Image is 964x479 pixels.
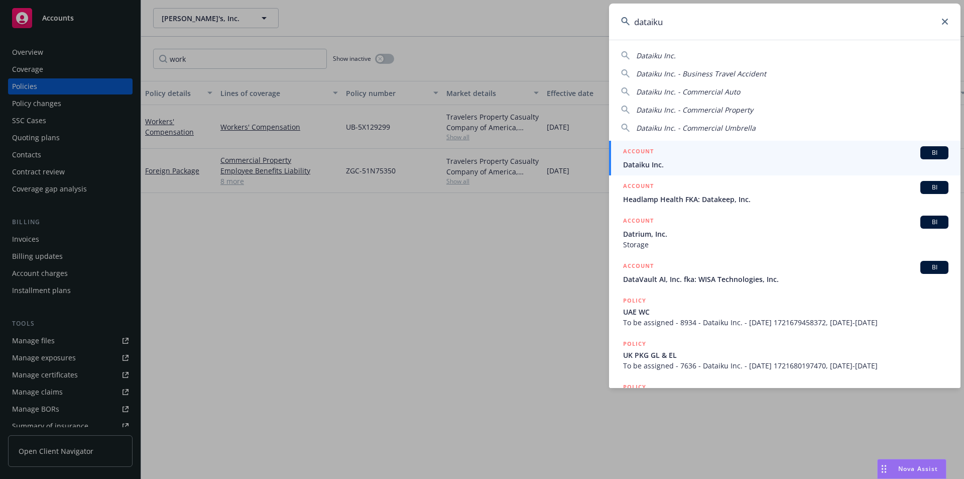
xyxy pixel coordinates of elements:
span: To be assigned - 8934 - Dataiku Inc. - [DATE] 1721679458372, [DATE]-[DATE] [623,317,948,328]
a: POLICYUK PKG GL & ELTo be assigned - 7636 - Dataiku Inc. - [DATE] 1721680197470, [DATE]-[DATE] [609,333,960,376]
span: UAE WC [623,307,948,317]
h5: POLICY [623,296,646,306]
div: Drag to move [878,459,890,478]
span: UK PKG GL & EL [623,350,948,360]
a: ACCOUNTBIDataVault AI, Inc. fka: WISA Technologies, Inc. [609,255,960,290]
h5: ACCOUNT [623,216,654,228]
span: BI [924,148,944,157]
span: BI [924,263,944,272]
span: Dataiku Inc. - Business Travel Accident [636,69,766,78]
span: Dataiku Inc. - Commercial Umbrella [636,123,756,133]
span: Nova Assist [898,464,938,473]
span: Headlamp Health FKA: Datakeep, Inc. [623,194,948,205]
span: To be assigned - 7636 - Dataiku Inc. - [DATE] 1721680197470, [DATE]-[DATE] [623,360,948,371]
h5: ACCOUNT [623,146,654,158]
h5: ACCOUNT [623,181,654,193]
button: Nova Assist [877,459,946,479]
input: Search... [609,4,960,40]
a: ACCOUNTBIDataiku Inc. [609,141,960,175]
a: ACCOUNTBIHeadlamp Health FKA: Datakeep, Inc. [609,175,960,210]
span: Dataiku Inc. [636,51,676,60]
a: POLICY [609,376,960,420]
span: Dataiku Inc. - Commercial Auto [636,87,740,97]
span: Storage [623,239,948,250]
span: BI [924,218,944,227]
a: POLICYUAE WCTo be assigned - 8934 - Dataiku Inc. - [DATE] 1721679458372, [DATE]-[DATE] [609,290,960,333]
h5: POLICY [623,382,646,392]
a: ACCOUNTBIDatrium, Inc.Storage [609,210,960,255]
span: Dataiku Inc. [623,159,948,170]
h5: POLICY [623,339,646,349]
span: Dataiku Inc. - Commercial Property [636,105,753,115]
span: BI [924,183,944,192]
span: DataVault AI, Inc. fka: WISA Technologies, Inc. [623,274,948,284]
h5: ACCOUNT [623,261,654,273]
span: Datrium, Inc. [623,229,948,239]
